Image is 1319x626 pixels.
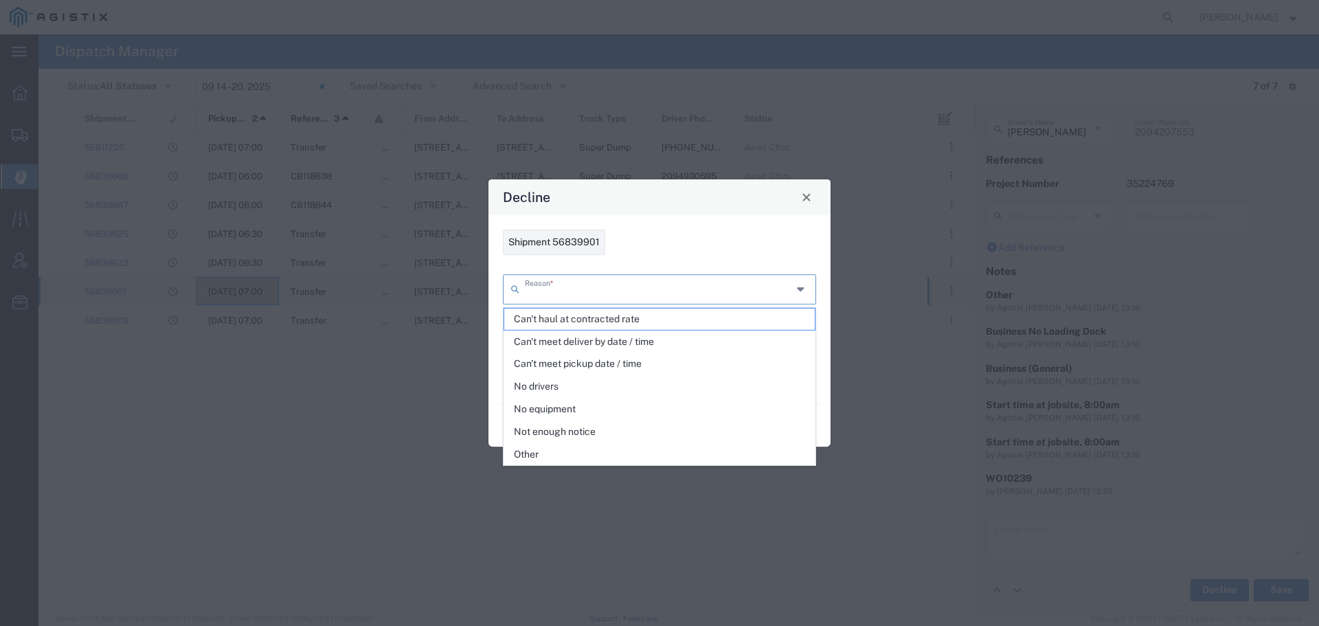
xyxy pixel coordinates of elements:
span: No drivers [504,376,815,397]
span: Not enough notice [504,421,815,443]
span: Other [504,444,815,465]
span: Can't meet deliver by date / time [504,331,815,353]
span: Can't haul at contracted rate [504,309,815,330]
h4: Decline [503,187,550,207]
button: Close [797,188,816,207]
li: Shipment 56839901 [503,230,605,255]
span: Can't meet pickup date / time [504,353,815,375]
span: No equipment [504,399,815,420]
